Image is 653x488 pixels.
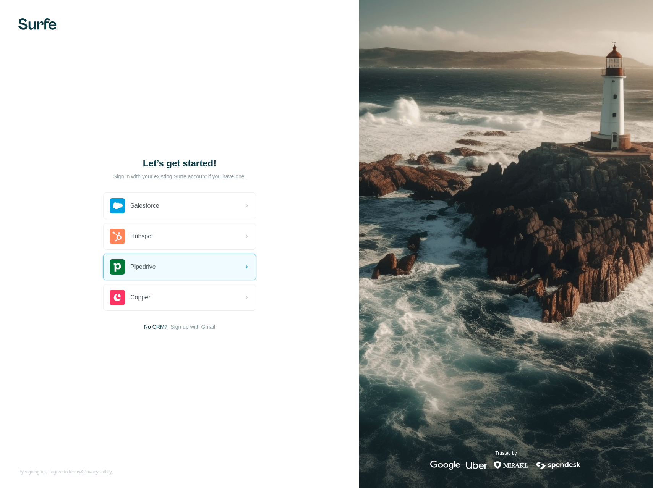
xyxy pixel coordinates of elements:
span: By signing up, I agree to & [18,469,112,475]
img: salesforce's logo [110,198,125,213]
img: uber's logo [466,461,487,470]
a: Terms [68,469,80,475]
img: copper's logo [110,290,125,305]
span: Copper [130,293,150,302]
img: google's logo [430,461,460,470]
img: hubspot's logo [110,229,125,244]
p: Sign in with your existing Surfe account if you have one. [113,173,246,180]
span: Pipedrive [130,262,156,271]
img: pipedrive's logo [110,259,125,275]
button: Sign up with Gmail [170,323,215,331]
p: Trusted by [495,450,517,457]
a: Privacy Policy [83,469,112,475]
h1: Let’s get started! [103,157,256,170]
span: No CRM? [144,323,167,331]
img: Surfe's logo [18,18,57,30]
img: mirakl's logo [493,461,528,470]
span: Hubspot [130,232,153,241]
img: spendesk's logo [535,461,582,470]
span: Salesforce [130,201,159,210]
